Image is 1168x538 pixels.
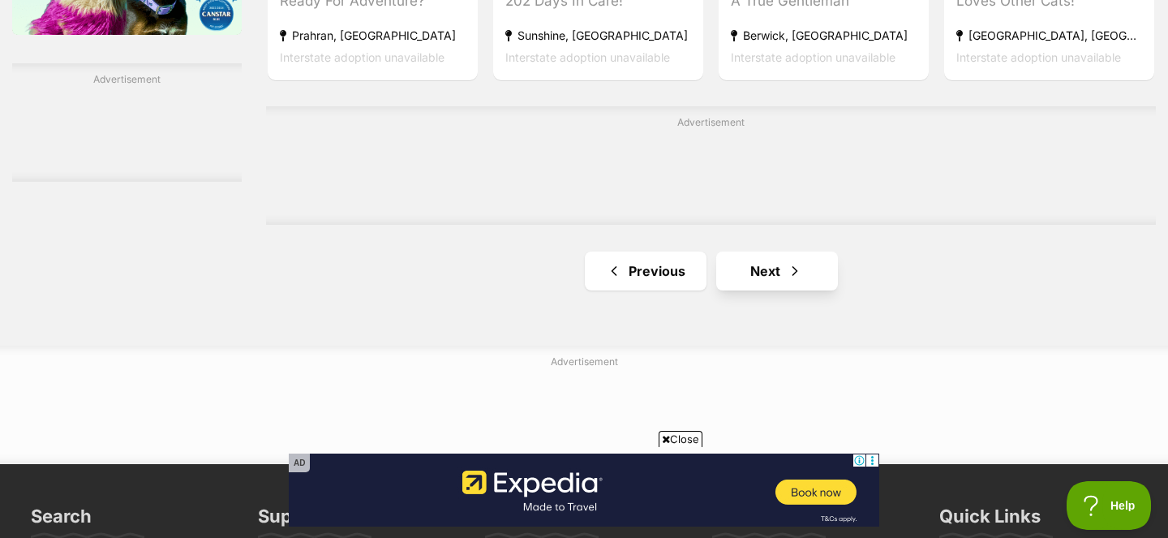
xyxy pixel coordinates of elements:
span: Interstate adoption unavailable [505,50,670,64]
span: Interstate adoption unavailable [731,50,895,64]
div: Advertisement [12,63,242,182]
h3: Search [31,505,92,537]
nav: Pagination [266,252,1156,291]
div: Advertisement [266,106,1156,225]
span: AD [289,454,310,472]
span: Close [659,431,702,447]
span: Interstate adoption unavailable [956,50,1121,64]
a: Next page [716,252,838,291]
strong: Sunshine, [GEOGRAPHIC_DATA] [505,24,691,46]
span: Interstate adoption unavailable [280,50,444,64]
strong: Berwick, [GEOGRAPHIC_DATA] [731,24,917,46]
strong: [GEOGRAPHIC_DATA], [GEOGRAPHIC_DATA] [956,24,1142,46]
a: Previous page [585,252,706,291]
strong: Prahran, [GEOGRAPHIC_DATA] [280,24,466,46]
iframe: Advertisement [584,529,585,530]
h3: Quick Links [939,505,1041,537]
iframe: Help Scout Beacon - Open [1067,481,1152,530]
h3: Support [258,505,328,537]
